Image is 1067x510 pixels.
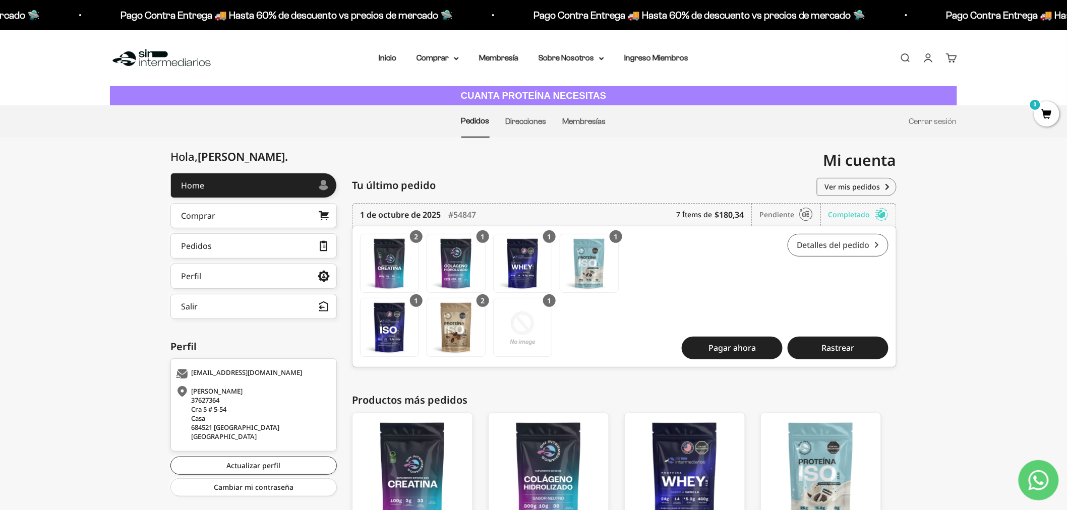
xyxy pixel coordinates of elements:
[181,272,201,280] div: Perfil
[759,204,821,226] div: Pendiente
[909,117,957,125] a: Cerrar sesión
[427,234,485,292] img: Translation missing: es.Colágeno Hidrolizado - 100g
[113,7,446,23] p: Pago Contra Entrega 🚚 Hasta 60% de descuento vs precios de mercado 🛸
[352,393,897,408] div: Productos más pedidos
[822,344,855,352] span: Rastrear
[181,181,204,189] div: Home
[823,150,897,170] span: Mi cuenta
[427,234,486,293] a: Colágeno Hidrolizado - 100g
[817,178,897,196] a: Ver mis pedidos
[676,204,752,226] div: 7 Ítems de
[352,178,436,193] span: Tu último pedido
[560,234,619,293] a: Proteína Aislada ISO - Cookies & Cream - Cookies & Cream / 2 libras (910g)
[477,230,489,243] div: 1
[181,302,198,310] div: Salir
[461,90,607,101] strong: CUANTA PROTEÍNA NECESITAS
[110,86,957,106] a: CUANTA PROTEÍNA NECESITAS
[170,264,337,289] a: Perfil
[170,457,337,475] a: Actualizar perfil
[494,298,552,356] img: Translation missing: es.Pago Contra Entrega (+10.000 COP)
[360,298,419,357] a: Proteína Aislada (ISO) - Vanilla / 2 libras (910g)
[427,298,485,356] img: Translation missing: es.Proteína Aislada ISO - Café - Café / 2 libras (910g)
[715,209,744,221] b: $180,34
[526,7,859,23] p: Pago Contra Entrega 🚚 Hasta 60% de descuento vs precios de mercado 🛸
[448,204,476,226] div: #54847
[427,298,486,357] a: Proteína Aislada ISO - Café - Café / 2 libras (910g)
[543,294,556,307] div: 1
[379,53,396,62] a: Inicio
[563,117,606,125] a: Membresías
[461,116,490,125] a: Pedidos
[506,117,547,125] a: Direcciones
[170,233,337,259] a: Pedidos
[493,234,552,293] a: Proteína Whey - Vainilla - Vainilla / 1 libra (460g)
[1034,109,1059,120] a: 0
[477,294,489,307] div: 2
[410,230,423,243] div: 2
[479,53,518,62] a: Membresía
[170,173,337,198] a: Home
[828,204,888,226] div: Completado
[170,339,337,354] div: Perfil
[1029,99,1041,111] mark: 0
[788,234,888,257] a: Detalles del pedido
[539,51,604,65] summary: Sobre Nosotros
[170,294,337,319] button: Salir
[624,53,688,62] a: Ingreso Miembros
[170,478,337,496] a: Cambiar mi contraseña
[361,234,419,292] img: Translation missing: es.Creatina Monohidrato - 100g
[170,150,288,163] div: Hola,
[560,234,618,292] img: Translation missing: es.Proteína Aislada ISO - Cookies & Cream - Cookies & Cream / 2 libras (910g)
[682,337,783,359] a: Pagar ahora
[410,294,423,307] div: 1
[417,51,459,65] summary: Comprar
[176,369,329,379] div: [EMAIL_ADDRESS][DOMAIN_NAME]
[360,234,419,293] a: Creatina Monohidrato - 100g
[788,337,888,359] button: Rastrear
[494,234,552,292] img: Translation missing: es.Proteína Whey - Vainilla - Vainilla / 1 libra (460g)
[493,298,552,357] a: Pago Contra Entrega (+10.000 COP)
[543,230,556,243] div: 1
[176,387,329,441] div: [PERSON_NAME] 37627364 Cra 5 # 5-54 Casa 684521 [GEOGRAPHIC_DATA] [GEOGRAPHIC_DATA]
[170,203,337,228] a: Comprar
[360,209,441,221] time: 1 de octubre de 2025
[198,149,288,164] span: [PERSON_NAME]
[610,230,622,243] div: 1
[285,149,288,164] span: .
[181,212,215,220] div: Comprar
[361,298,419,356] img: Translation missing: es.Proteína Aislada (ISO) - Vanilla / 2 libras (910g)
[181,242,212,250] div: Pedidos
